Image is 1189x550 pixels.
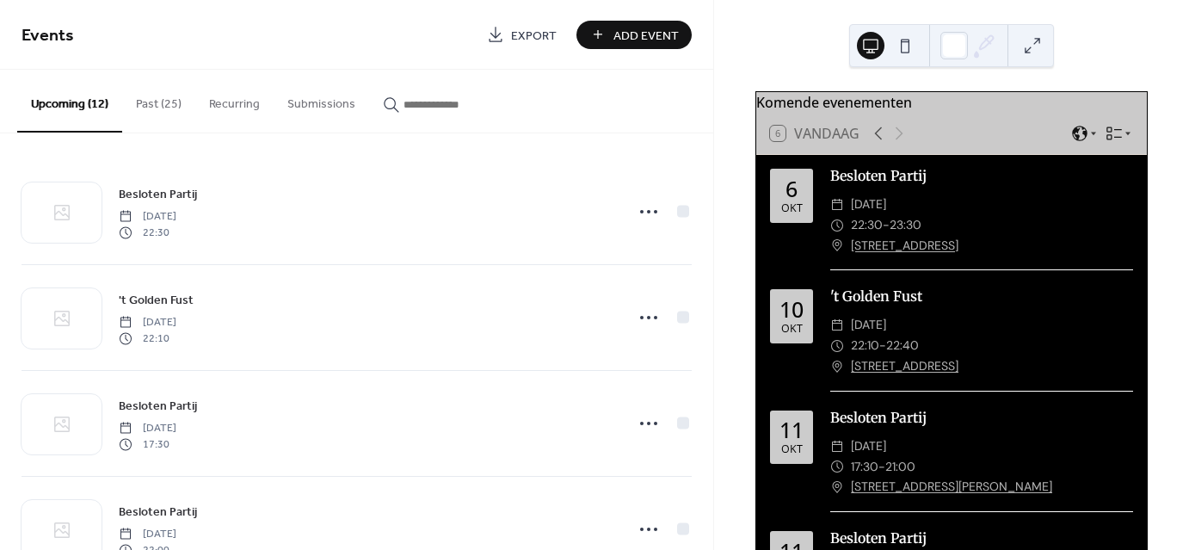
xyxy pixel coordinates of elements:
[851,195,886,215] span: [DATE]
[851,236,958,256] a: [STREET_ADDRESS]
[885,457,915,478] span: 21:00
[474,21,570,49] a: Export
[119,209,176,225] span: [DATE]
[122,70,195,131] button: Past (25)
[119,186,197,204] span: Besloten Partij
[830,236,844,256] div: ​
[890,215,921,236] span: 23:30
[511,27,557,45] span: Export
[576,21,692,49] button: Add Event
[779,419,804,441] div: 11
[119,315,176,331] span: [DATE]
[886,336,919,356] span: 22:40
[119,504,197,522] span: Besloten Partij
[851,356,958,377] a: [STREET_ADDRESS]
[851,215,883,236] span: 22:30
[195,70,274,131] button: Recurring
[851,315,886,336] span: [DATE]
[830,457,844,478] div: ​
[119,292,194,310] span: 't Golden Fust
[781,203,803,214] div: okt
[785,178,798,200] div: 6
[119,225,176,240] span: 22:30
[878,457,885,478] span: -
[274,70,369,131] button: Submissions
[119,290,194,310] a: 't Golden Fust
[830,528,1133,548] div: Besloten Partij
[830,477,844,497] div: ​
[781,324,803,335] div: okt
[830,286,1133,306] div: 't Golden Fust
[119,398,197,416] span: Besloten Partij
[830,336,844,356] div: ​
[119,184,197,204] a: Besloten Partij
[17,70,122,133] button: Upcoming (12)
[830,436,844,457] div: ​
[830,195,844,215] div: ​
[22,19,74,53] span: Events
[781,444,803,455] div: okt
[879,336,886,356] span: -
[883,215,890,236] span: -
[779,299,804,320] div: 10
[851,457,878,478] span: 17:30
[851,477,1052,497] a: [STREET_ADDRESS][PERSON_NAME]
[830,165,1133,186] div: Besloten Partij
[119,396,197,416] a: Besloten Partij
[830,215,844,236] div: ​
[830,407,1133,428] div: Besloten Partij
[830,315,844,336] div: ​
[613,27,679,45] span: Add Event
[119,502,197,522] a: Besloten Partij
[851,336,879,356] span: 22:10
[851,436,886,457] span: [DATE]
[119,421,176,436] span: [DATE]
[119,436,176,452] span: 17:30
[119,331,176,346] span: 22:10
[756,92,1147,113] div: Komende evenementen
[830,356,844,377] div: ​
[119,527,176,542] span: [DATE]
